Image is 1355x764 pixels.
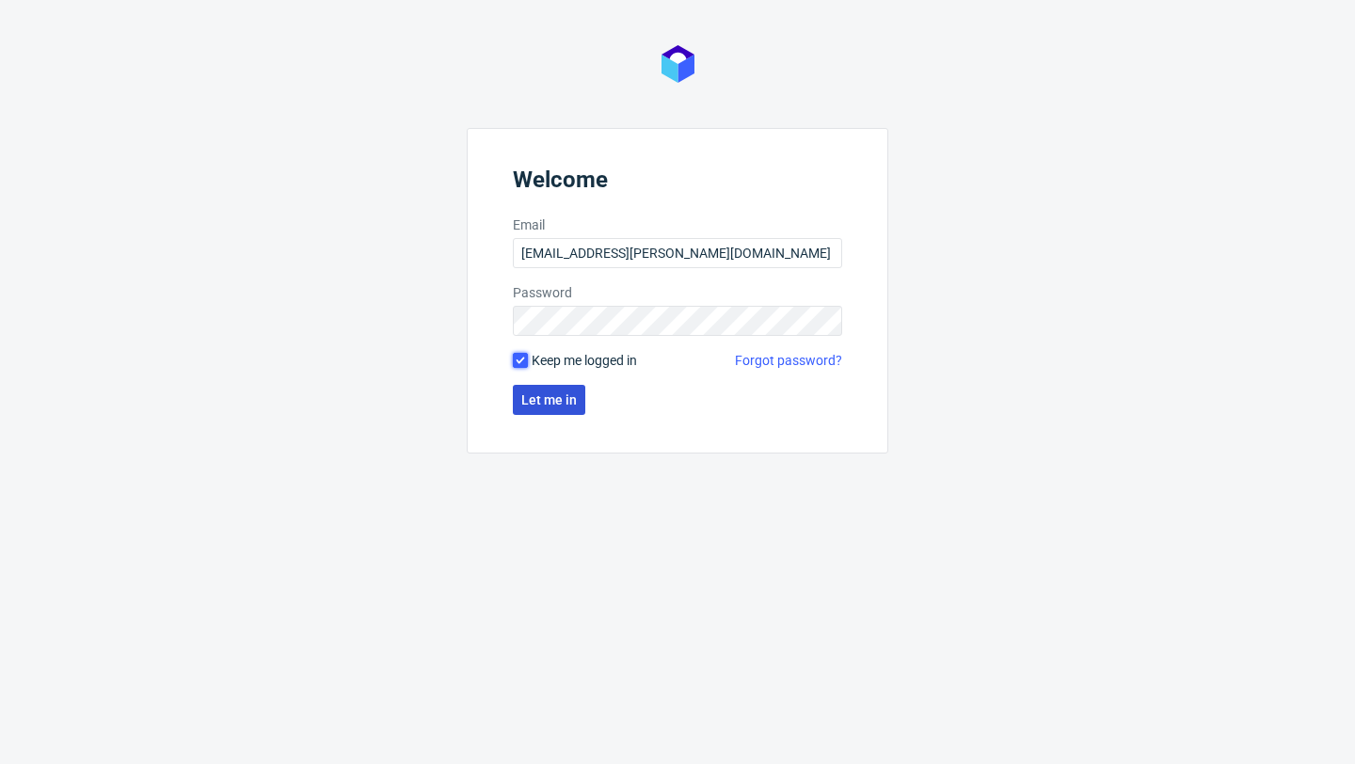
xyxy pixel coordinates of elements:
header: Welcome [513,167,842,200]
button: Let me in [513,385,585,415]
label: Email [513,215,842,234]
span: Let me in [521,393,577,406]
span: Keep me logged in [532,351,637,370]
label: Password [513,283,842,302]
a: Forgot password? [735,351,842,370]
input: you@youremail.com [513,238,842,268]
